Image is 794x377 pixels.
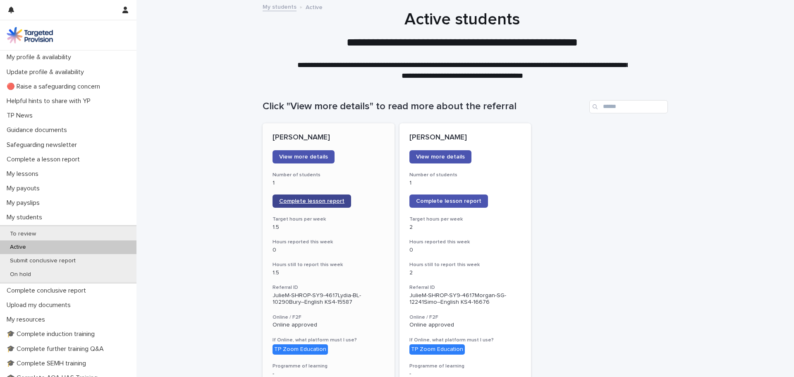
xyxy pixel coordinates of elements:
p: 1.5 [273,269,385,276]
h3: Online / F2F [409,314,521,321]
a: View more details [273,150,335,163]
h3: Programme of learning [409,363,521,370]
h3: If Online, what platform must I use? [273,337,385,343]
p: 🔴 Raise a safeguarding concern [3,83,107,91]
p: JulieM-SHROP-SY9-4617Morgan-SG-12241Simo--English KS4-16676 [409,292,521,306]
p: My lessons [3,170,45,178]
p: My students [3,214,49,221]
h1: Active students [260,10,665,29]
h3: Referral ID [409,284,521,291]
h3: Hours still to report this week [409,262,521,268]
span: View more details [416,154,465,160]
p: 🎓 Complete further training Q&A [3,345,110,353]
a: Complete lesson report [409,195,488,208]
p: 🎓 Complete SEMH training [3,360,93,367]
p: Submit conclusive report [3,257,82,264]
p: My profile & availability [3,53,78,61]
h3: Online / F2F [273,314,385,321]
p: Online approved [273,322,385,329]
p: TP News [3,112,39,120]
a: My students [263,2,297,11]
h3: Hours reported this week [273,239,385,245]
h3: Programme of learning [273,363,385,370]
h3: Hours reported this week [409,239,521,245]
a: View more details [409,150,471,163]
h1: Click "View more details" to read more about the referral [263,101,586,113]
p: To review [3,231,43,238]
h3: If Online, what platform must I use? [409,337,521,343]
p: 🎓 Complete induction training [3,330,101,338]
p: 2 [409,269,521,276]
div: Search [589,100,668,113]
div: TP Zoom Education [409,344,465,355]
p: On hold [3,271,38,278]
p: 1.5 [273,224,385,231]
span: Complete lesson report [279,198,344,204]
span: Complete lesson report [416,198,481,204]
h3: Target hours per week [409,216,521,223]
p: 0 [409,247,521,254]
p: My payouts [3,185,46,192]
p: Complete a lesson report [3,156,86,163]
p: [PERSON_NAME] [273,133,385,142]
a: Complete lesson report [273,195,351,208]
div: TP Zoom Education [273,344,328,355]
p: 1 [273,180,385,187]
h3: Target hours per week [273,216,385,223]
p: 1 [409,180,521,187]
h3: Referral ID [273,284,385,291]
img: M5nRWzHhSzIhMunXDL62 [7,27,53,43]
span: View more details [279,154,328,160]
p: 0 [273,247,385,254]
p: Active [3,244,33,251]
p: My payslips [3,199,46,207]
p: 2 [409,224,521,231]
p: JulieM-SHROP-SY9-4617Lydia-BL-10290Bury--English KS4-15587 [273,292,385,306]
h3: Number of students [273,172,385,178]
p: Update profile & availability [3,68,91,76]
p: My resources [3,316,52,324]
h3: Number of students [409,172,521,178]
p: Active [306,2,323,11]
p: Safeguarding newsletter [3,141,84,149]
p: [PERSON_NAME] [409,133,521,142]
p: Online approved [409,322,521,329]
h3: Hours still to report this week [273,262,385,268]
p: Upload my documents [3,301,77,309]
p: Helpful hints to share with YP [3,97,97,105]
p: Complete conclusive report [3,287,93,295]
p: Guidance documents [3,126,74,134]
